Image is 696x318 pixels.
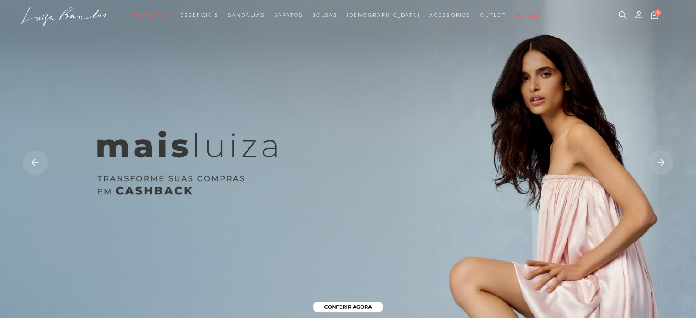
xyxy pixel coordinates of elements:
[346,7,420,24] a: noSubCategoriesText
[480,12,506,18] span: Outlet
[132,12,171,18] span: Verão Viva
[180,12,219,18] span: Essenciais
[274,12,302,18] span: Sapatos
[228,7,264,24] a: categoryNavScreenReaderText
[648,10,661,22] button: 0
[228,12,264,18] span: Sandálias
[274,7,302,24] a: categoryNavScreenReaderText
[480,7,506,24] a: categoryNavScreenReaderText
[312,7,338,24] a: categoryNavScreenReaderText
[429,7,471,24] a: categoryNavScreenReaderText
[515,12,541,18] span: BLOG LB
[312,12,338,18] span: Bolsas
[346,12,420,18] span: [DEMOGRAPHIC_DATA]
[132,7,171,24] a: categoryNavScreenReaderText
[515,7,541,24] a: BLOG LB
[429,12,471,18] span: Acessórios
[180,7,219,24] a: categoryNavScreenReaderText
[655,9,661,16] span: 0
